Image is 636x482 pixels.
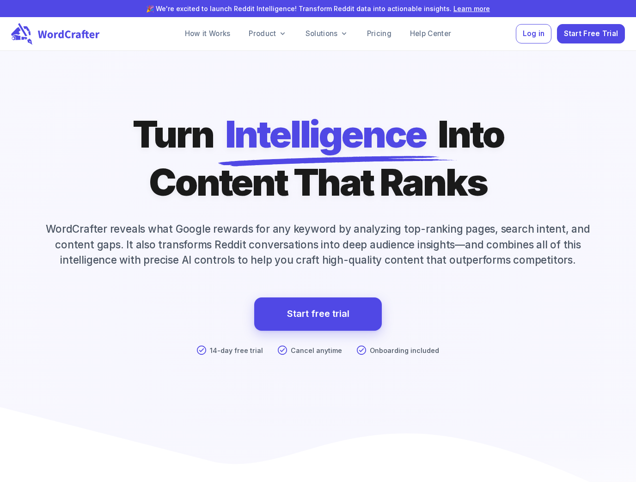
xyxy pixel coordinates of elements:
p: Onboarding included [370,346,439,356]
button: Log in [516,24,551,44]
a: Learn more [453,5,490,12]
a: Product [241,25,294,43]
p: WordCrafter reveals what Google rewards for any keyword by analyzing top-ranking pages, search in... [11,221,625,268]
p: 14-day free trial [210,346,263,356]
p: Cancel anytime [291,346,342,356]
span: Intelligence [225,110,427,158]
span: Start Free Trial [564,28,618,40]
a: Help Center [403,25,459,43]
a: Start free trial [254,297,382,331]
p: 🎉 We're excited to launch Reddit Intelligence! Transform Reddit data into actionable insights. [15,4,621,13]
a: Start free trial [287,306,349,322]
a: Pricing [360,25,399,43]
a: How it Works [177,25,238,43]
h1: Turn Into Content That Ranks [133,110,504,206]
a: Solutions [298,25,356,43]
button: Start Free Trial [557,24,625,44]
span: Log in [523,28,545,40]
